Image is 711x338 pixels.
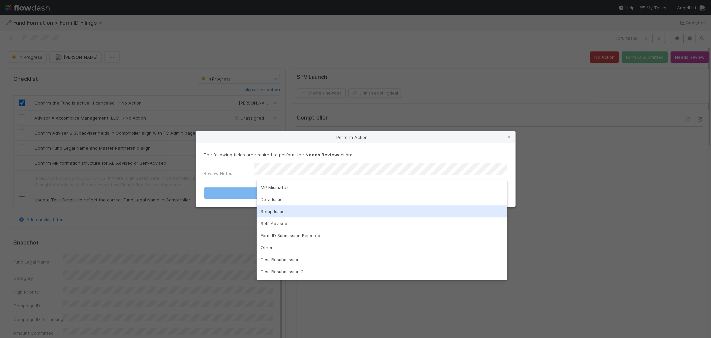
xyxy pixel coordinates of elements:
strong: Needs Review [306,152,338,157]
label: Review Notes [204,170,233,177]
div: Setup Issue [257,205,507,217]
div: Self-Advised [257,217,507,229]
div: MP Mismatch [257,181,507,193]
p: The following fields are required to perform the action: [204,151,507,158]
div: Data Issue [257,193,507,205]
button: Needs Review [204,187,507,199]
div: Perform Action [196,131,515,143]
div: Other [257,241,507,253]
div: Test Resubmission 3 [257,278,507,290]
div: Test Resubmission [257,253,507,266]
div: Form ID Submission Rejected [257,229,507,241]
div: Test Resubmission 2 [257,266,507,278]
